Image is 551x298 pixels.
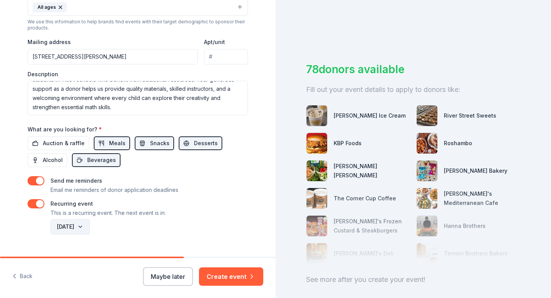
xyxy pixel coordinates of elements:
div: 78 donors available [306,61,520,77]
button: [DATE] [51,219,90,234]
div: [PERSON_NAME] [PERSON_NAME] [334,162,410,180]
img: photo for River Street Sweets [417,105,437,126]
label: Mailing address [28,38,71,46]
img: photo for Roshambo [417,133,437,154]
img: photo for Harris Teeter [306,160,327,181]
label: What are you looking for? [28,126,102,133]
img: photo for Bobo's Bakery [417,160,437,181]
span: Alcohol [43,156,63,165]
div: Fill out your event details to apply to donors like: [306,84,520,96]
img: photo for Leopold's Ice Cream [306,105,327,126]
span: Snacks [150,139,170,148]
span: Auction & raffle [43,139,85,148]
span: Desserts [194,139,218,148]
button: Maybe later [143,267,193,286]
p: Email me reminders of donor application deadlines [51,185,178,195]
div: KBP Foods [334,139,362,148]
div: See more after you create your event! [306,273,520,286]
button: Alcohol [28,153,67,167]
label: Recurring event [51,200,93,207]
div: All ages [33,2,67,12]
label: Description [28,70,58,78]
div: [PERSON_NAME] Bakery [444,166,507,175]
label: Apt/unit [204,38,225,46]
div: Roshambo [444,139,472,148]
div: River Street Sweets [444,111,496,120]
button: Create event [199,267,263,286]
img: photo for KBP Foods [306,133,327,154]
span: Meals [109,139,126,148]
button: Meals [94,136,130,150]
input: # [204,49,248,64]
textarea: A Title I Music and Math Night is a special event designed to engage students and their families ... [28,81,248,115]
p: This is a recurring event. The next event is in: [51,208,166,218]
label: Send me reminders [51,177,102,184]
button: Auction & raffle [28,136,89,150]
div: [PERSON_NAME] Ice Cream [334,111,406,120]
button: Beverages [72,153,121,167]
div: We use this information to help brands find events with their target demographic to sponsor their... [28,19,248,31]
span: Beverages [87,156,116,165]
input: Enter a US address [28,49,198,64]
button: Snacks [135,136,174,150]
button: Back [12,269,33,285]
button: Desserts [179,136,222,150]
